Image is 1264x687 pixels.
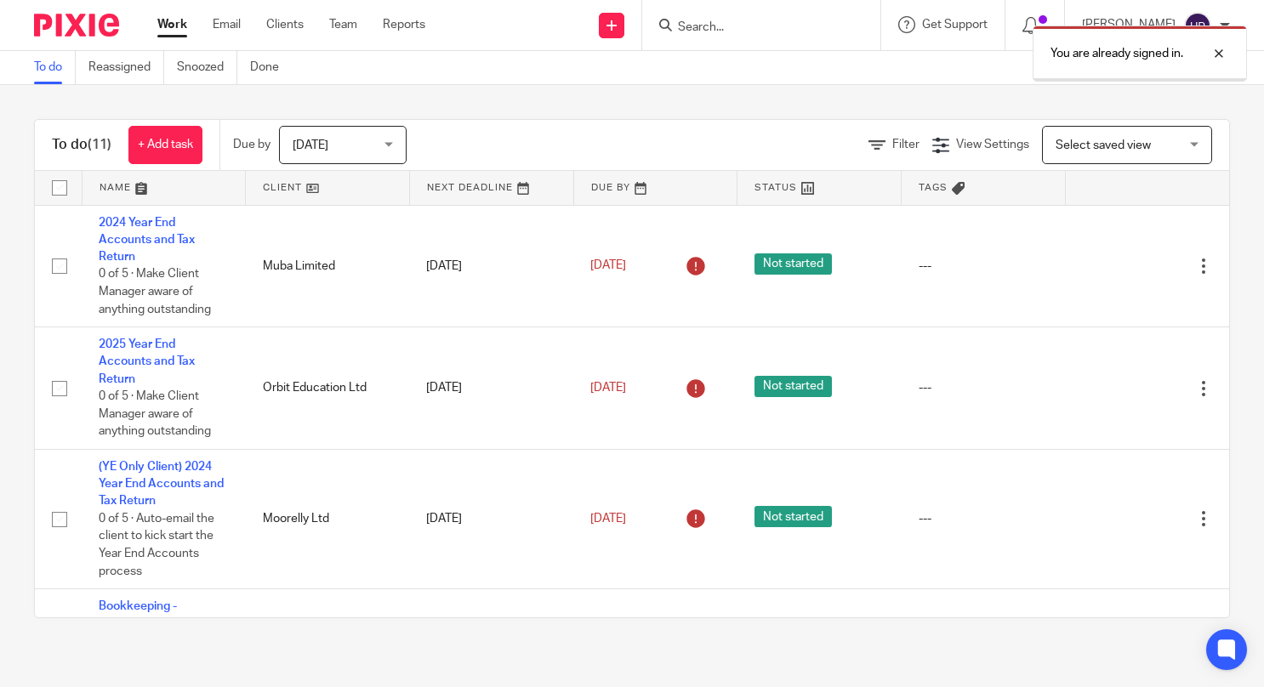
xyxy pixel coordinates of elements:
[128,126,202,164] a: + Add task
[892,139,920,150] span: Filter
[409,205,573,327] td: [DATE]
[1050,45,1183,62] p: You are already signed in.
[34,14,119,37] img: Pixie
[34,51,76,84] a: To do
[157,16,187,33] a: Work
[266,16,304,33] a: Clients
[99,600,177,629] a: Bookkeeping - Automated
[233,136,270,153] p: Due by
[754,506,832,527] span: Not started
[409,327,573,450] td: [DATE]
[1056,139,1151,151] span: Select saved view
[99,513,214,577] span: 0 of 5 · Auto-email the client to kick start the Year End Accounts process
[293,139,328,151] span: [DATE]
[919,510,1049,527] div: ---
[590,260,626,272] span: [DATE]
[1184,12,1211,39] img: svg%3E
[99,338,195,385] a: 2025 Year End Accounts and Tax Return
[754,376,832,397] span: Not started
[177,51,237,84] a: Snoozed
[99,461,224,508] a: (YE Only Client) 2024 Year End Accounts and Tax Return
[246,449,410,588] td: Moorelly Ltd
[919,258,1049,275] div: ---
[88,138,111,151] span: (11)
[383,16,425,33] a: Reports
[919,379,1049,396] div: ---
[250,51,292,84] a: Done
[329,16,357,33] a: Team
[246,205,410,327] td: Muba Limited
[409,589,573,677] td: [DATE]
[99,269,211,315] span: 0 of 5 · Make Client Manager aware of anything outstanding
[754,253,832,275] span: Not started
[246,589,410,677] td: Bibowines Limited
[409,449,573,588] td: [DATE]
[956,139,1029,150] span: View Settings
[52,136,111,154] h1: To do
[88,51,164,84] a: Reassigned
[99,390,211,437] span: 0 of 5 · Make Client Manager aware of anything outstanding
[919,183,948,192] span: Tags
[213,16,241,33] a: Email
[590,382,626,394] span: [DATE]
[99,217,195,264] a: 2024 Year End Accounts and Tax Return
[246,327,410,450] td: Orbit Education Ltd
[590,513,626,525] span: [DATE]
